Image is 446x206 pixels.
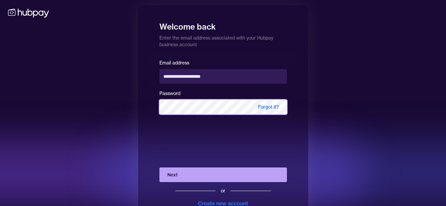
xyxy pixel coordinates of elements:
h1: Welcome back [159,17,287,32]
div: or [221,187,225,194]
label: Password [159,90,180,96]
p: Enter the email address associated with your Hubpay business account [159,32,287,48]
span: Forgot it? [250,100,287,114]
label: Email address [159,60,189,66]
button: Next [159,167,287,182]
